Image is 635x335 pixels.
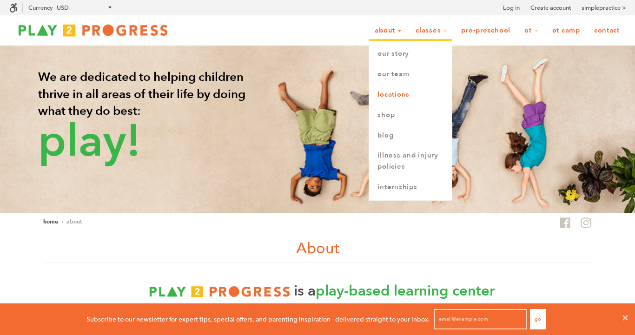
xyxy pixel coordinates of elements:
button: Go [530,309,546,329]
p: is a [141,281,495,301]
a: Internships [369,177,452,197]
a: Our Story [369,44,452,64]
span: play-based learning center [316,281,495,301]
label: Currency [28,4,53,11]
a: Locations [369,85,452,105]
span: About [66,218,82,225]
input: email@example.com [434,309,527,329]
a: simplepractice > [582,3,626,13]
p: Subscribe to our newsletter for expert tips, special offers, and parenting inspiration - delivere... [86,314,430,324]
a: Contact [588,22,626,39]
a: Classes [410,22,453,39]
h1: About [43,238,592,263]
a: Shop [369,105,452,125]
a: Pre-Preschool [455,22,516,39]
a: Log in [503,3,520,13]
a: Illness and Injury Policies [369,145,452,177]
img: P2P_logo_final_rgb_T.png [141,283,298,301]
a: About [369,22,408,39]
a: Home [43,218,58,225]
span: › [61,218,63,225]
a: Blog [369,125,452,146]
nav: breadcrumbs [43,217,82,226]
a: OT Camp [546,22,586,39]
p: We are dedicated to helping children thrive in all areas of their life by doing what they do best: [38,69,273,164]
a: Our Team [369,64,452,85]
a: OT [518,22,544,39]
span: play! [38,111,141,172]
img: Play2Progress logo [9,21,177,39]
a: Create account [530,3,571,13]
